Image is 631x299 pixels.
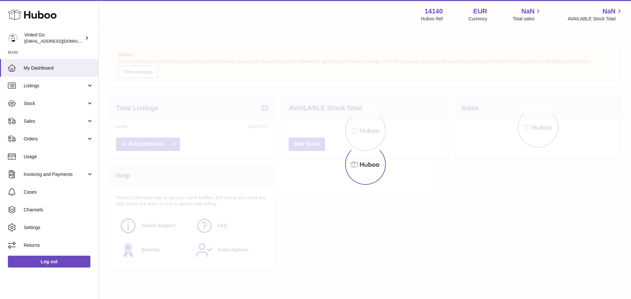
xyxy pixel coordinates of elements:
img: internalAdmin-14140@internal.huboo.com [8,33,18,43]
span: Cases [24,189,93,195]
span: Stock [24,100,86,107]
a: NaN Total sales [513,7,542,22]
div: Vinted Go [24,32,83,44]
a: NaN AVAILABLE Stock Total [568,7,623,22]
span: Usage [24,154,93,160]
strong: 14140 [425,7,443,16]
div: Currency [469,16,487,22]
span: Channels [24,207,93,213]
span: My Dashboard [24,65,93,71]
strong: EUR [473,7,487,16]
span: Total sales [513,16,542,22]
span: NaN [602,7,616,16]
span: Invoicing and Payments [24,171,86,178]
span: [EMAIL_ADDRESS][DOMAIN_NAME] [24,38,97,44]
span: Sales [24,118,86,124]
span: Orders [24,136,86,142]
span: Returns [24,242,93,248]
span: Settings [24,224,93,231]
span: Listings [24,83,86,89]
span: AVAILABLE Stock Total [568,16,623,22]
div: Huboo Ref [421,16,443,22]
a: Log out [8,256,90,267]
span: NaN [521,7,534,16]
